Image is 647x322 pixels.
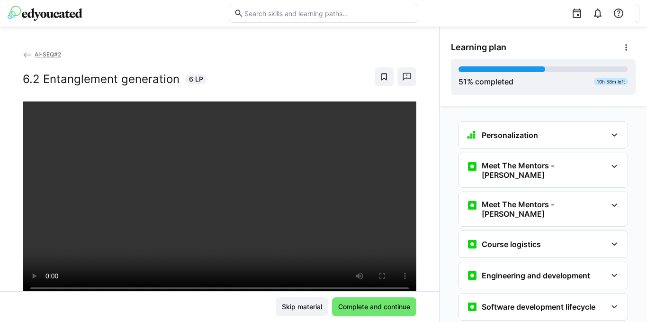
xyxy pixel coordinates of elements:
button: Complete and continue [332,297,416,316]
h3: Meet The Mentors - [PERSON_NAME] [482,200,607,219]
button: Skip material [276,297,328,316]
h3: Engineering and development [482,271,590,280]
h2: 6.2 Entanglement generation [23,72,180,86]
input: Search skills and learning paths… [243,9,413,18]
div: 10h 58m left [594,78,628,85]
span: Skip material [280,302,323,312]
a: AI-SEQ#2 [23,51,61,58]
span: 6 LP [189,74,203,84]
span: Learning plan [451,42,506,53]
span: AI-SEQ#2 [35,51,61,58]
h3: Course logistics [482,239,541,249]
span: Complete and continue [337,302,412,312]
span: 51 [458,77,467,86]
div: % completed [458,76,513,87]
h3: Software development lifecycle [482,302,595,312]
h3: Meet The Mentors - [PERSON_NAME] [482,161,607,180]
h3: Personalization [482,130,538,140]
